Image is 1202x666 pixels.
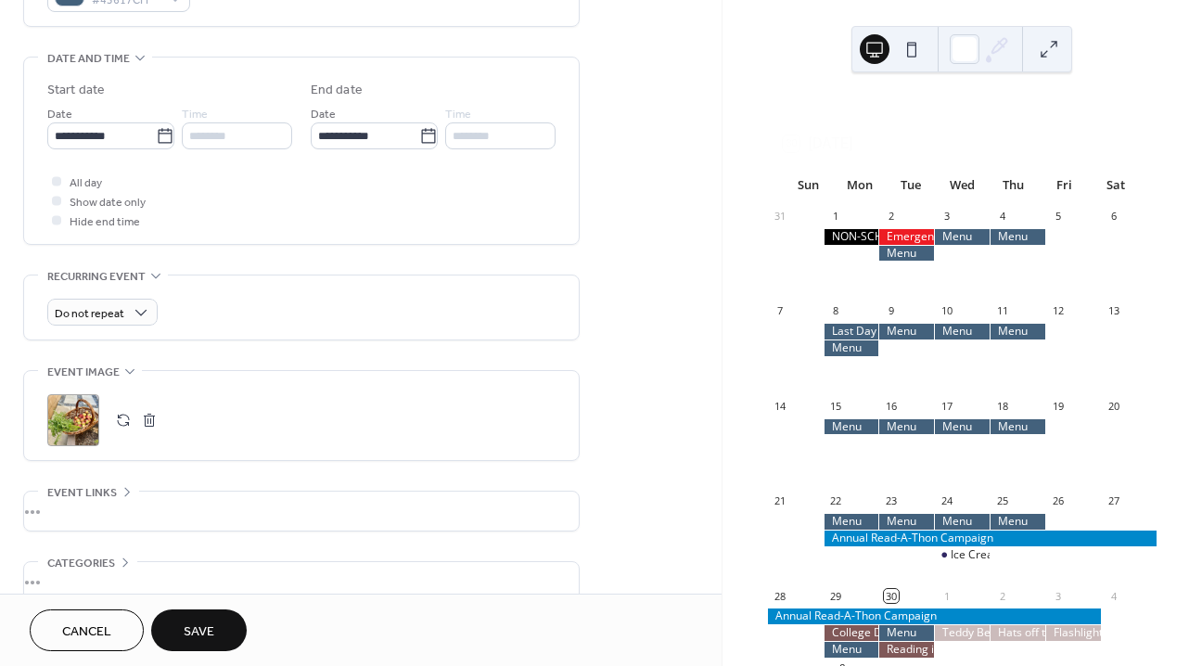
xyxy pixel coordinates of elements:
[311,105,336,124] span: Date
[885,167,936,204] div: Tue
[70,173,102,193] span: All day
[940,304,953,318] div: 10
[47,554,115,573] span: Categories
[774,399,787,413] div: 14
[182,105,208,124] span: Time
[70,212,140,232] span: Hide end time
[1039,167,1090,204] div: Fri
[824,642,879,658] div: Menu
[934,547,990,563] div: Ice Cream Party
[995,589,1009,603] div: 2
[824,324,879,339] div: Last Day to Place Scholastic Book Orders
[24,562,579,601] div: •••
[884,399,898,413] div: 16
[878,419,934,435] div: Menu
[990,324,1045,339] div: Menu
[774,210,787,224] div: 31
[995,304,1009,318] div: 11
[1051,399,1065,413] div: 19
[878,246,934,262] div: Menu
[1106,494,1120,508] div: 27
[824,514,879,530] div: Menu
[47,483,117,503] span: Event links
[47,81,105,100] div: Start date
[829,210,843,224] div: 1
[934,514,990,530] div: Menu
[995,210,1009,224] div: 4
[824,229,879,245] div: NON-SCHOOL DAY
[445,105,471,124] span: Time
[829,589,843,603] div: 29
[884,494,898,508] div: 23
[829,399,843,413] div: 15
[940,494,953,508] div: 24
[884,304,898,318] div: 9
[940,589,953,603] div: 1
[184,622,214,642] span: Save
[878,324,934,339] div: Menu
[1106,399,1120,413] div: 20
[62,622,111,642] span: Cancel
[311,81,363,100] div: End date
[47,49,130,69] span: Date and time
[151,609,247,651] button: Save
[940,399,953,413] div: 17
[824,340,879,356] div: Menu
[30,609,144,651] button: Cancel
[1051,210,1065,224] div: 5
[24,492,579,531] div: •••
[70,193,146,212] span: Show date only
[774,304,787,318] div: 7
[47,105,72,124] span: Date
[1051,304,1065,318] div: 12
[774,589,787,603] div: 28
[884,589,898,603] div: 30
[1045,625,1101,641] div: Flashlight Friday!
[824,419,879,435] div: Menu
[47,363,120,382] span: Event image
[878,229,934,245] div: Emergency Food Kits are Due Today!
[878,642,934,658] div: Reading in my Jammies!
[951,547,1033,563] div: Ice Cream Party
[47,267,146,287] span: Recurring event
[934,229,990,245] div: Menu
[768,608,1101,624] div: Annual Read-A-Thon Campaign
[1106,304,1120,318] div: 13
[940,210,953,224] div: 3
[934,419,990,435] div: Menu
[1051,494,1065,508] div: 26
[884,210,898,224] div: 2
[934,324,990,339] div: Menu
[990,514,1045,530] div: Menu
[829,304,843,318] div: 8
[1091,167,1142,204] div: Sat
[824,625,879,641] div: College Day!
[55,303,124,325] span: Do not repeat
[937,167,988,204] div: Wed
[829,494,843,508] div: 22
[990,419,1045,435] div: Menu
[1106,210,1120,224] div: 6
[768,99,1157,122] div: [DATE]
[824,531,1157,546] div: Annual Read-A-Thon Campaign
[783,167,834,204] div: Sun
[834,167,885,204] div: Mon
[47,394,99,446] div: ;
[990,625,1045,641] div: Hats off to Reading!
[995,494,1009,508] div: 25
[990,229,1045,245] div: Menu
[774,494,787,508] div: 21
[1051,589,1065,603] div: 3
[995,399,1009,413] div: 18
[988,167,1039,204] div: Thu
[1106,589,1120,603] div: 4
[878,625,934,641] div: Menu
[878,514,934,530] div: Menu
[934,625,990,641] div: Teddy Bear Share!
